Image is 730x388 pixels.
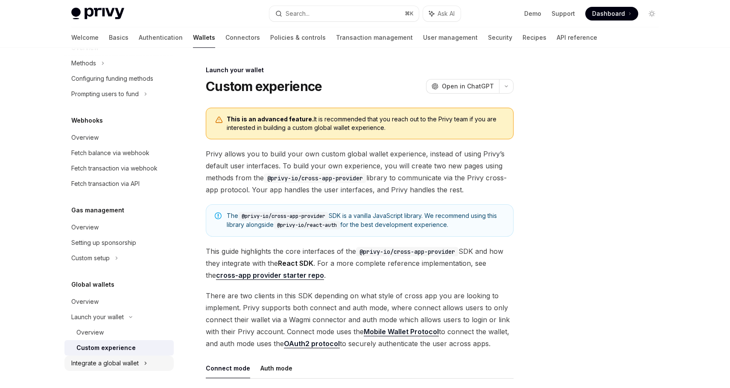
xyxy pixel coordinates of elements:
[225,27,260,48] a: Connectors
[270,27,326,48] a: Policies & controls
[215,116,223,124] svg: Warning
[216,271,324,280] a: cross-app provider starter repo
[442,82,494,91] span: Open in ChatGPT
[274,221,340,229] code: @privy-io/react-auth
[71,312,124,322] div: Launch your wallet
[215,212,222,219] svg: Note
[71,238,136,248] div: Setting up sponsorship
[71,358,139,368] div: Integrate a global wallet
[71,253,110,263] div: Custom setup
[71,279,114,290] h5: Global wallets
[64,130,174,145] a: Overview
[76,343,136,353] div: Custom experience
[645,7,659,21] button: Toggle dark mode
[71,8,124,20] img: light logo
[64,71,174,86] a: Configuring funding methods
[336,27,413,48] a: Transaction management
[364,327,439,336] a: Mobile Wallet Protocol
[64,325,174,340] a: Overview
[216,271,324,279] strong: cross-app provider starter repo
[64,176,174,191] a: Fetch transaction via API
[426,79,499,94] button: Open in ChatGPT
[71,148,149,158] div: Fetch balance via webhook
[423,6,461,21] button: Ask AI
[64,294,174,309] a: Overview
[64,220,174,235] a: Overview
[76,327,104,338] div: Overview
[592,9,625,18] span: Dashboard
[227,115,505,132] span: It is recommended that you reach out to the Privy team if you are interested in building a custom...
[238,212,329,220] code: @privy-io/cross-app-provider
[64,145,174,161] a: Fetch balance via webhook
[71,27,99,48] a: Welcome
[109,27,128,48] a: Basics
[227,212,505,229] span: The SDK is a vanilla JavaScript library. We recommend using this library alongside for the best d...
[278,259,313,267] strong: React SDK
[356,247,458,256] code: @privy-io/cross-app-provider
[71,205,124,215] h5: Gas management
[423,27,478,48] a: User management
[206,245,514,281] span: This guide highlights the core interfaces of the SDK and how they integrate with the . For a more...
[264,173,366,183] code: @privy-io/cross-app-provider
[206,290,514,350] span: There are two clients in this SDK depending on what style of cross app you are looking to impleme...
[260,358,292,378] button: Auth mode
[71,115,103,126] h5: Webhooks
[206,79,322,94] h1: Custom experience
[64,235,174,250] a: Setting up sponsorship
[71,132,99,143] div: Overview
[524,9,541,18] a: Demo
[64,161,174,176] a: Fetch transaction via webhook
[286,9,310,19] div: Search...
[227,115,314,123] b: This is an advanced feature.
[523,27,546,48] a: Recipes
[206,148,514,196] span: Privy allows you to build your own custom global wallet experience, instead of using Privy’s defa...
[206,358,250,378] button: Connect mode
[552,9,575,18] a: Support
[284,339,340,348] a: OAuth2 protocol
[585,7,638,21] a: Dashboard
[71,89,139,99] div: Prompting users to fund
[64,340,174,356] a: Custom experience
[557,27,597,48] a: API reference
[139,27,183,48] a: Authentication
[71,73,153,84] div: Configuring funding methods
[71,179,140,189] div: Fetch transaction via API
[488,27,512,48] a: Security
[71,163,158,173] div: Fetch transaction via webhook
[71,58,96,68] div: Methods
[405,10,414,17] span: ⌘ K
[206,66,514,74] div: Launch your wallet
[193,27,215,48] a: Wallets
[438,9,455,18] span: Ask AI
[269,6,419,21] button: Search...⌘K
[71,297,99,307] div: Overview
[71,222,99,232] div: Overview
